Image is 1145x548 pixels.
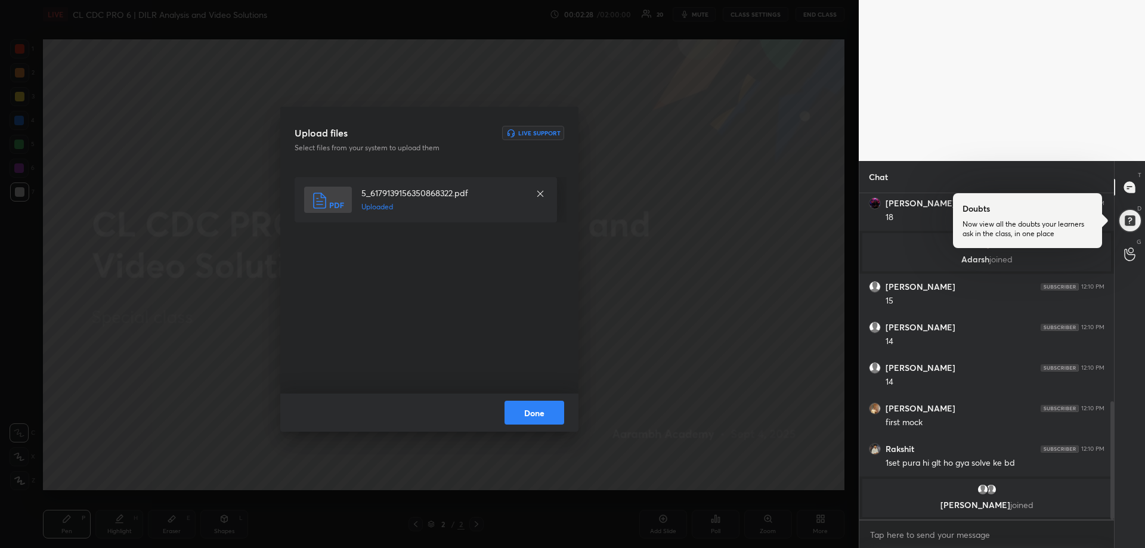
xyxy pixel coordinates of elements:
[886,322,955,333] h6: [PERSON_NAME]
[295,143,488,153] p: Select files from your system to upload them
[1041,324,1079,331] img: 4P8fHbbgJtejmAAAAAElFTkSuQmCC
[886,417,1104,429] div: first mock
[869,198,880,209] img: thumbnail.jpg
[1081,445,1104,453] div: 12:10 PM
[869,322,880,333] img: default.png
[869,363,880,373] img: default.png
[985,484,997,496] img: default.png
[989,253,1013,265] span: joined
[361,187,524,199] h4: 5_6179139156350868322.pdf
[886,281,955,292] h6: [PERSON_NAME]
[886,403,955,414] h6: [PERSON_NAME]
[1010,499,1033,510] span: joined
[505,401,564,425] button: Done
[869,255,1104,264] p: Adarsh
[1041,364,1079,371] img: 4P8fHbbgJtejmAAAAAElFTkSuQmCC
[886,212,1104,224] div: 18
[886,198,955,209] h6: [PERSON_NAME]
[869,281,880,292] img: default.png
[1081,405,1104,412] div: 12:10 PM
[869,444,880,454] img: thumbnail.jpg
[1137,237,1141,246] p: G
[886,457,1104,469] div: 1set pura hi glt ho gya solve ke bd
[886,444,914,454] h6: Rakshit
[518,130,561,136] h6: Live Support
[295,126,348,140] h3: Upload files
[886,336,1104,348] div: 14
[886,376,1104,388] div: 14
[859,193,1114,519] div: grid
[869,500,1104,510] p: [PERSON_NAME]
[1041,283,1079,290] img: 4P8fHbbgJtejmAAAAAElFTkSuQmCC
[886,363,955,373] h6: [PERSON_NAME]
[1041,445,1079,453] img: 4P8fHbbgJtejmAAAAAElFTkSuQmCC
[1041,405,1079,412] img: 4P8fHbbgJtejmAAAAAElFTkSuQmCC
[1081,324,1104,331] div: 12:10 PM
[977,484,989,496] img: default.png
[1138,171,1141,179] p: T
[859,161,898,193] p: Chat
[1081,364,1104,371] div: 12:10 PM
[361,202,524,212] h5: Uploaded
[1137,204,1141,213] p: D
[869,403,880,414] img: thumbnail.jpg
[886,295,1104,307] div: 15
[1081,283,1104,290] div: 12:10 PM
